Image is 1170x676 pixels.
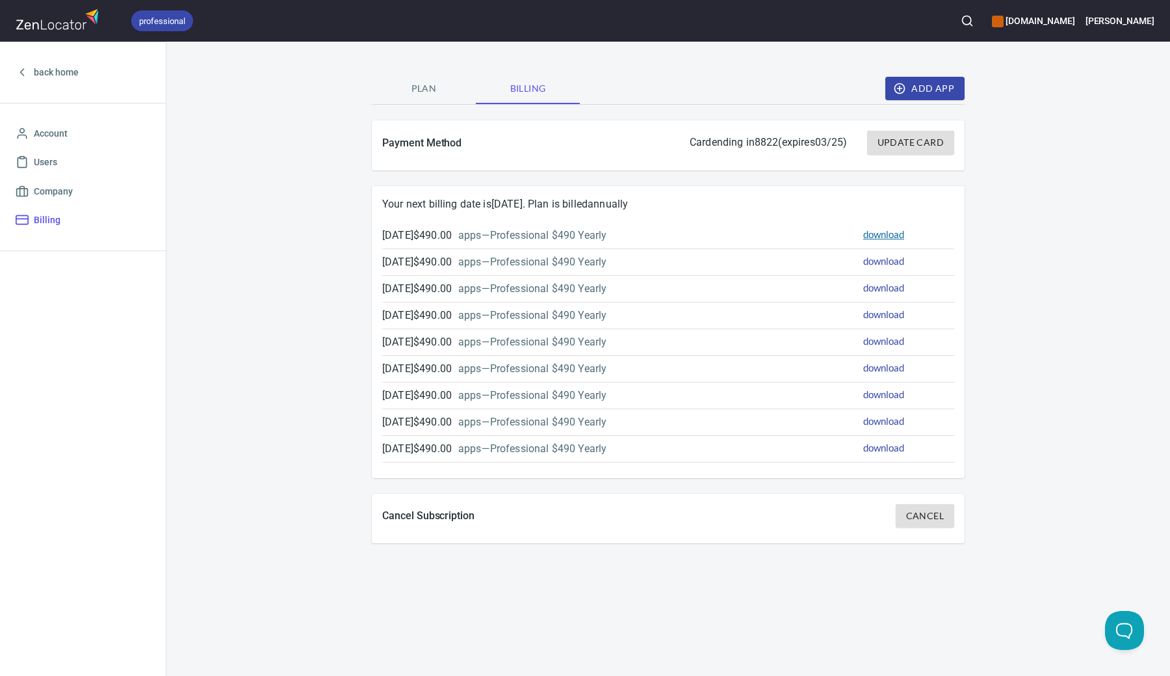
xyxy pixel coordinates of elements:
span: Update Card [877,135,944,151]
a: back home [10,58,155,87]
a: Billing [10,206,155,235]
a: download [863,335,904,347]
span: Users [34,154,57,170]
a: Users [10,148,155,177]
p: Your next billing date is [DATE] . Plan is billed annually [382,196,954,212]
span: Company [34,183,73,200]
button: Search [953,7,981,35]
button: Add App [885,77,965,101]
h5: Cancel Subscription [382,509,474,522]
a: Account [10,119,155,148]
span: back home [34,64,79,81]
p: [DATE] $ 490.00 [382,228,452,243]
button: Cancel [896,504,954,528]
p: app s — Professional $490 Yearly [458,388,606,403]
button: Update Card [867,131,954,155]
h6: [DOMAIN_NAME] [992,14,1074,28]
p: [DATE] $ 490.00 [382,441,452,457]
h6: [PERSON_NAME] [1085,14,1154,28]
p: app s — Professional $490 Yearly [458,441,606,457]
p: [DATE] $ 490.00 [382,388,452,403]
a: download [863,255,904,267]
p: app s — Professional $490 Yearly [458,414,606,430]
button: color-CE600E [992,16,1004,27]
span: Plan [380,81,468,97]
p: [DATE] $ 490.00 [382,334,452,350]
p: [DATE] $ 490.00 [382,281,452,297]
p: app s — Professional $490 Yearly [458,361,606,377]
a: Company [10,177,155,206]
button: [PERSON_NAME] [1085,7,1154,35]
a: download [863,388,904,400]
img: zenlocator [16,5,103,33]
span: Billing [484,81,572,97]
a: download [863,282,904,293]
span: professional [131,14,193,28]
p: app s — Professional $490 Yearly [458,254,606,270]
a: download [863,308,904,320]
p: app s — Professional $490 Yearly [458,228,606,243]
p: [DATE] $ 490.00 [382,361,452,377]
a: download [863,362,904,373]
p: [DATE] $ 490.00 [382,308,452,323]
a: download [863,415,904,427]
a: download [863,228,904,240]
span: Cancel [906,508,944,524]
span: Billing [34,212,60,228]
p: app s — Professional $490 Yearly [458,308,606,323]
a: download [863,442,904,453]
p: [DATE] $ 490.00 [382,414,452,430]
span: Add App [896,81,954,97]
p: Card ending in 8822 (expires 03/25 ) [690,135,848,150]
iframe: Help Scout Beacon - Open [1105,611,1144,650]
h5: Payment Method [382,136,461,150]
p: app s — Professional $490 Yearly [458,281,606,297]
div: Manage your apps [992,7,1074,35]
span: Account [34,126,68,142]
p: [DATE] $ 490.00 [382,254,452,270]
p: app s — Professional $490 Yearly [458,334,606,350]
div: professional [131,10,193,31]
